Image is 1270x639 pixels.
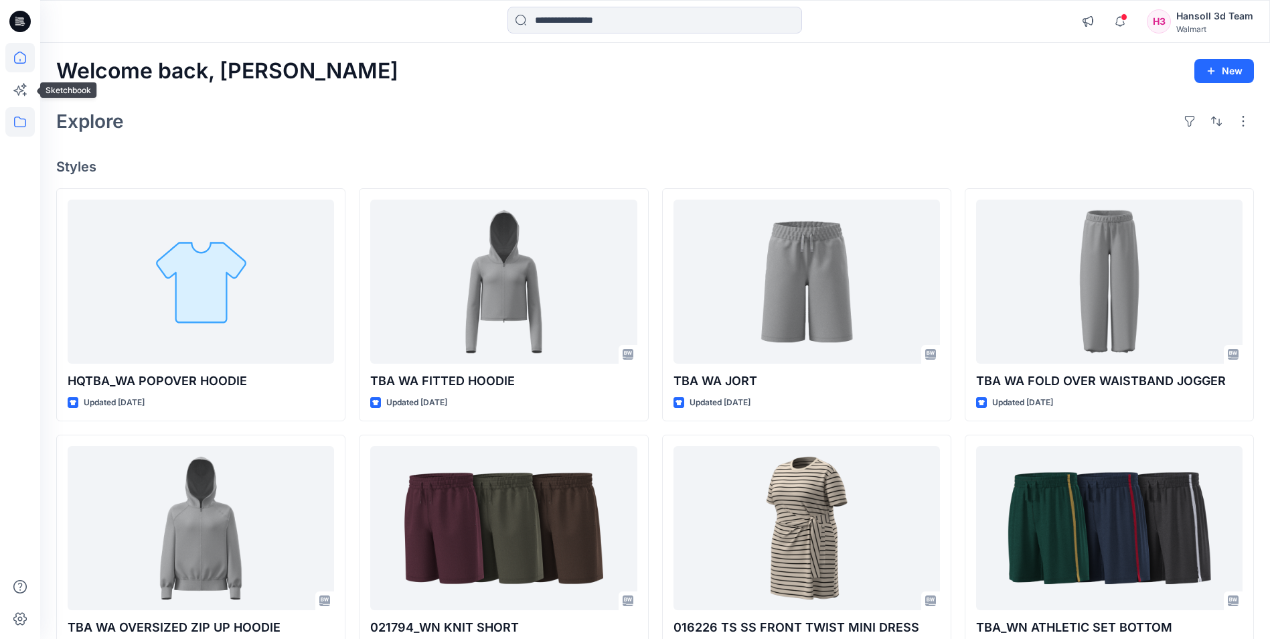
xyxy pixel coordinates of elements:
div: H3 [1147,9,1171,33]
p: Updated [DATE] [992,396,1053,410]
h2: Explore [56,111,124,132]
p: TBA WA FITTED HOODIE [370,372,637,390]
p: Updated [DATE] [84,396,145,410]
h2: Welcome back, [PERSON_NAME] [56,59,398,84]
p: TBA WA FOLD OVER WAISTBAND JOGGER [976,372,1243,390]
a: 016226 TS SS FRONT TWIST MINI DRESS [673,446,940,610]
div: Hansoll 3d Team [1176,8,1253,24]
p: Updated [DATE] [386,396,447,410]
a: TBA WA FOLD OVER WAISTBAND JOGGER [976,200,1243,364]
p: Updated [DATE] [690,396,750,410]
p: TBA WA JORT [673,372,940,390]
a: TBA_WN ATHLETIC SET BOTTOM [976,446,1243,610]
h4: Styles [56,159,1254,175]
p: 021794_WN KNIT SHORT [370,618,637,637]
a: HQTBA_WA POPOVER HOODIE [68,200,334,364]
button: New [1194,59,1254,83]
a: TBA WA FITTED HOODIE [370,200,637,364]
p: 016226 TS SS FRONT TWIST MINI DRESS [673,618,940,637]
a: 021794_WN KNIT SHORT [370,446,637,610]
p: TBA_WN ATHLETIC SET BOTTOM [976,618,1243,637]
p: TBA WA OVERSIZED ZIP UP HOODIE [68,618,334,637]
a: TBA WA JORT [673,200,940,364]
p: HQTBA_WA POPOVER HOODIE [68,372,334,390]
div: Walmart [1176,24,1253,34]
a: TBA WA OVERSIZED ZIP UP HOODIE [68,446,334,610]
